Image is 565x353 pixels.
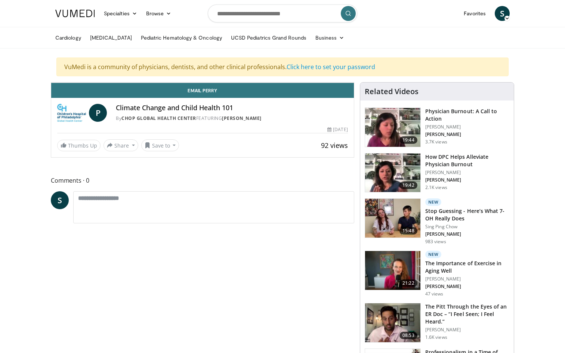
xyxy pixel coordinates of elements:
[51,30,86,45] a: Cardiology
[399,279,417,287] span: 21:22
[425,131,509,137] p: [PERSON_NAME]
[327,126,348,133] div: [DATE]
[425,153,509,168] h3: How DPC Helps Alleviate Physician Burnout
[425,207,509,222] h3: Stop Guessing - Here’s What 7-OH Really Does
[116,115,348,122] div: By FEATURING
[51,176,354,185] span: Comments 0
[425,170,509,176] p: [PERSON_NAME]
[425,239,446,245] p: 983 views
[425,177,509,183] p: [PERSON_NAME]
[365,199,420,238] img: 74f48e99-7be1-4805-91f5-c50674ee60d2.150x105_q85_crop-smart_upscale.jpg
[365,198,509,245] a: 15:48 New Stop Guessing - Here’s What 7-OH Really Does Sing Ping Chow [PERSON_NAME] 983 views
[142,6,176,21] a: Browse
[399,136,417,144] span: 19:44
[365,251,420,290] img: d288e91f-868e-4518-b99c-ec331a88479d.150x105_q85_crop-smart_upscale.jpg
[51,83,354,98] a: Email Perry
[321,141,348,150] span: 92 views
[495,6,510,21] a: S
[89,104,107,122] a: P
[365,108,509,147] a: 19:44 Physician Burnout: A Call to Action [PERSON_NAME] [PERSON_NAME] 3.7K views
[459,6,490,21] a: Favorites
[425,198,442,206] p: New
[425,251,442,258] p: New
[86,30,136,45] a: [MEDICAL_DATA]
[226,30,311,45] a: UCSD Pediatrics Grand Rounds
[399,182,417,189] span: 19:42
[208,4,357,22] input: Search topics, interventions
[51,191,69,209] a: S
[425,139,447,145] p: 3.7K views
[425,185,447,191] p: 2.1K views
[425,224,509,230] p: Sing Ping Chow
[425,108,509,123] h3: Physician Burnout: A Call to Action
[136,30,226,45] a: Pediatric Hematology & Oncology
[311,30,349,45] a: Business
[425,327,509,333] p: [PERSON_NAME]
[99,6,142,21] a: Specialties
[425,124,509,130] p: [PERSON_NAME]
[121,115,196,121] a: CHOP Global Health Center
[365,108,420,147] img: ae962841-479a-4fc3-abd9-1af602e5c29c.150x105_q85_crop-smart_upscale.jpg
[399,332,417,339] span: 08:53
[141,139,179,151] button: Save to
[56,58,509,76] div: VuMedi is a community of physicians, dentists, and other clinical professionals.
[365,153,509,193] a: 19:42 How DPC Helps Alleviate Physician Burnout [PERSON_NAME] [PERSON_NAME] 2.1K views
[425,284,509,289] p: [PERSON_NAME]
[287,63,375,71] a: Click here to set your password
[425,291,444,297] p: 47 views
[425,260,509,275] h3: The Importance of Exercise in Aging Well
[425,303,509,325] h3: The Pitt Through the Eyes of an ER Doc – “I Feel Seen; I Feel Heard.”
[57,104,86,122] img: CHOP Global Health Center
[399,227,417,235] span: 15:48
[365,303,509,343] a: 08:53 The Pitt Through the Eyes of an ER Doc – “I Feel Seen; I Feel Heard.” [PERSON_NAME] 1.6K views
[425,334,447,340] p: 1.6K views
[365,251,509,297] a: 21:22 New The Importance of Exercise in Aging Well [PERSON_NAME] [PERSON_NAME] 47 views
[365,87,419,96] h4: Related Videos
[222,115,262,121] a: [PERSON_NAME]
[425,276,509,282] p: [PERSON_NAME]
[365,303,420,342] img: deacb99e-802d-4184-8862-86b5a16472a1.150x105_q85_crop-smart_upscale.jpg
[55,10,95,17] img: VuMedi Logo
[425,231,509,237] p: [PERSON_NAME]
[57,140,101,151] a: Thumbs Up
[116,104,348,112] h4: Climate Change and Child Health 101
[365,154,420,192] img: 8c03ed1f-ed96-42cb-9200-2a88a5e9b9ab.150x105_q85_crop-smart_upscale.jpg
[104,139,138,151] button: Share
